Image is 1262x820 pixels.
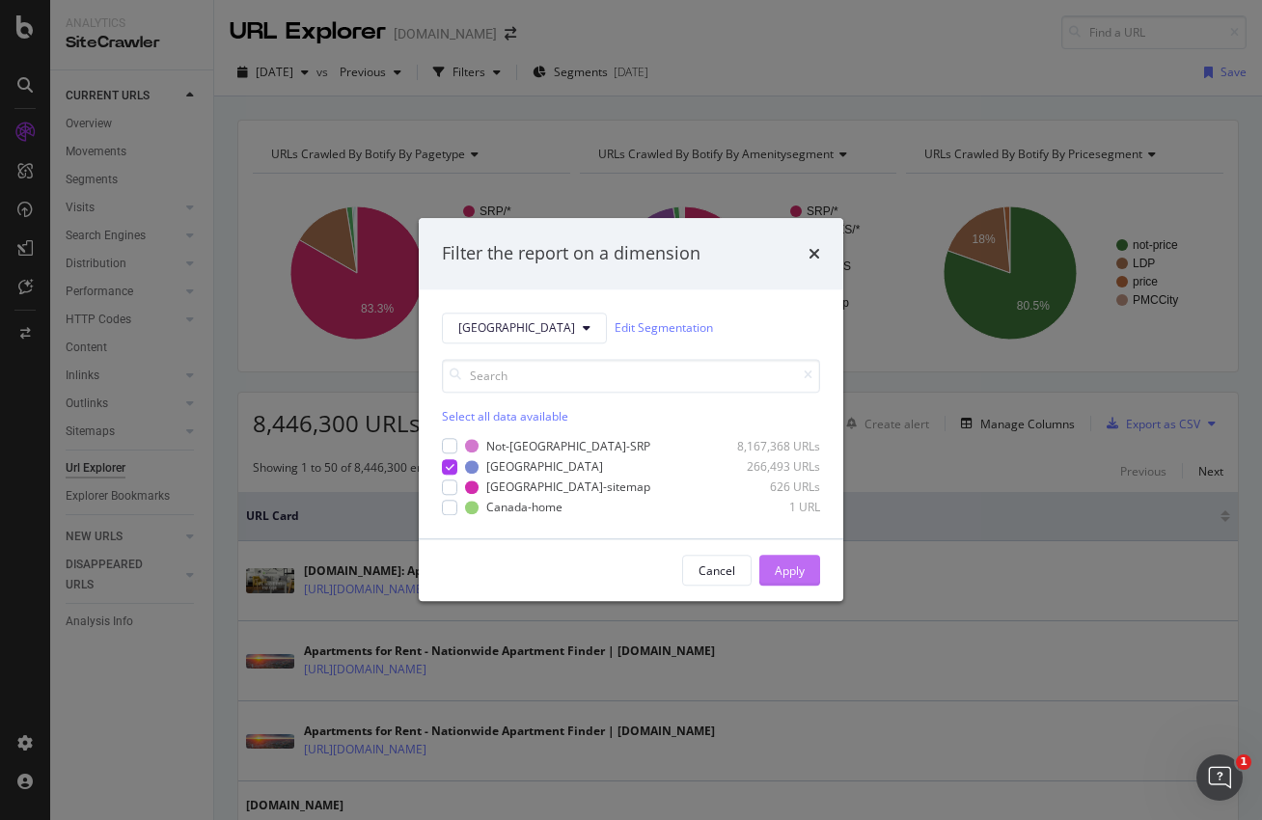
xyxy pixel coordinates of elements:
[486,500,562,516] div: Canada-home
[682,556,752,587] button: Cancel
[726,478,820,495] div: 626 URLs
[419,218,843,601] div: modal
[442,313,607,343] button: [GEOGRAPHIC_DATA]
[1196,754,1243,801] iframe: Intercom live chat
[442,241,700,266] div: Filter the report on a dimension
[486,458,603,475] div: [GEOGRAPHIC_DATA]
[442,408,820,424] div: Select all data available
[809,241,820,266] div: times
[486,478,650,495] div: [GEOGRAPHIC_DATA]-sitemap
[726,438,820,454] div: 8,167,368 URLs
[486,438,650,454] div: Not-[GEOGRAPHIC_DATA]-SRP
[726,500,820,516] div: 1 URL
[442,359,820,393] input: Search
[1236,754,1251,770] span: 1
[759,556,820,587] button: Apply
[458,319,575,336] span: Canada
[775,562,805,579] div: Apply
[699,562,735,579] div: Cancel
[615,318,713,339] a: Edit Segmentation
[726,458,820,475] div: 266,493 URLs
